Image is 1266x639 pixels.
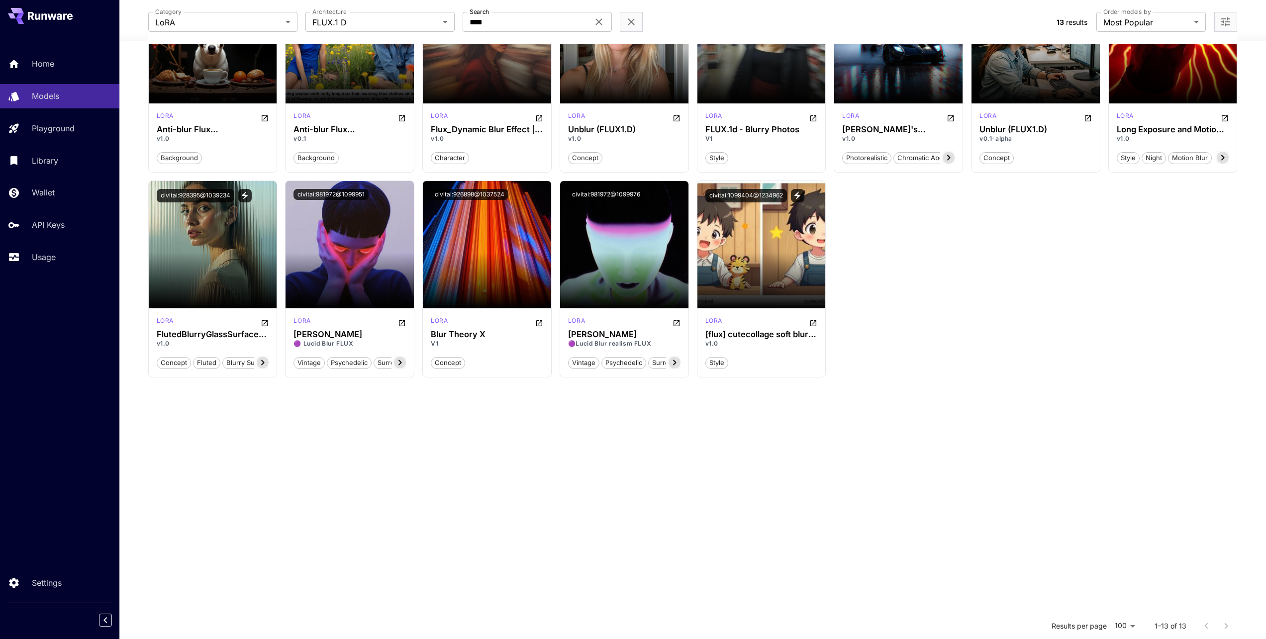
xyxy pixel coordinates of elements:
[157,339,269,348] p: v1.0
[431,339,543,348] p: V1
[1057,18,1064,26] span: 13
[1169,153,1211,163] span: motion blur
[894,153,967,163] span: chromatic aberration
[431,111,448,123] div: FLUX.1 D
[327,356,372,369] button: psychedelic
[979,111,996,123] div: FLUX.1 D
[157,358,191,368] span: concept
[1103,16,1190,28] span: Most Popular
[32,251,56,263] p: Usage
[312,7,346,16] label: Architecture
[106,611,119,629] div: Collapse sidebar
[157,330,269,339] h3: FlutedBlurryGlassSurface Style/Concept-FLUX-PAseer
[1221,111,1229,123] button: Open in CivitAI
[293,330,406,339] h3: [PERSON_NAME]
[568,339,681,348] p: 🟣Lucid Blur realism FLUX
[568,356,599,369] button: vintage
[157,153,201,163] span: background
[294,153,338,163] span: background
[374,358,413,368] span: surrealism
[32,186,55,198] p: Wallet
[431,111,448,120] p: lora
[157,111,174,123] div: FLUX.1 D
[431,316,448,328] div: FLUX.1 D
[157,125,269,134] div: Anti-blur Flux Lora
[842,111,859,123] div: FLUX.1 D
[293,316,310,328] div: FLUX.1 D
[809,111,817,123] button: Open in CivitAI
[568,330,681,339] div: Lucid Blur
[1117,153,1139,163] span: style
[293,151,339,164] button: background
[568,125,681,134] h3: Unblur (FLUX1.D)
[1043,239,1266,639] iframe: Chat Widget
[32,122,75,134] p: Playground
[705,316,722,328] div: FLUX.1 D
[32,577,62,589] p: Settings
[809,316,817,328] button: Open in CivitAI
[842,134,955,143] p: v1.0
[705,189,787,202] button: civitai:1099404@1234962
[470,7,489,16] label: Search
[673,111,681,123] button: Open in CivitAI
[261,316,269,328] button: Open in CivitAI
[979,151,1014,164] button: concept
[155,16,282,28] span: LoRA
[705,330,818,339] div: [flux] cutecollage soft blur and crayon texture
[705,134,818,143] p: V1
[431,151,469,164] button: character
[705,356,728,369] button: style
[569,153,602,163] span: concept
[1117,125,1229,134] div: Long Exposure and Motion Blur
[157,189,234,202] button: civitai:928395@1039234
[625,16,637,28] button: Clear filters (2)
[568,316,585,328] div: FLUX.1 D
[649,358,688,368] span: surrealism
[157,316,174,328] div: FLUX.1 D
[293,134,406,143] p: v0.1
[261,111,269,123] button: Open in CivitAI
[193,356,220,369] button: fluted
[568,330,681,339] h3: [PERSON_NAME]
[980,153,1013,163] span: concept
[1066,18,1087,26] span: results
[293,125,406,134] div: Anti-blur Flux Lora
[431,358,465,368] span: concept
[568,316,585,325] p: lora
[1220,16,1232,28] button: Open more filters
[1168,151,1212,164] button: motion blur
[705,316,722,325] p: lora
[535,316,543,328] button: Open in CivitAI
[568,189,644,200] button: civitai:981972@1099976
[222,356,275,369] button: blurry surface
[431,316,448,325] p: lora
[293,111,310,120] p: lora
[568,134,681,143] p: v1.0
[1117,151,1140,164] button: style
[535,111,543,123] button: Open in CivitAI
[791,189,804,202] button: View trigger words
[979,125,1092,134] h3: Unblur (FLUX1.D)
[601,356,646,369] button: psychedelic
[157,316,174,325] p: lora
[569,358,599,368] span: vintage
[842,111,859,120] p: lora
[706,153,728,163] span: style
[32,58,54,70] p: Home
[312,16,439,28] span: FLUX.1 D
[431,356,465,369] button: concept
[293,316,310,325] p: lora
[568,151,602,164] button: concept
[1084,111,1092,123] button: Open in CivitAI
[223,358,274,368] span: blurry surface
[842,125,955,134] h3: [PERSON_NAME]'s Chromatic Blur- Flux
[705,111,722,123] div: FLUX.1 D
[648,356,688,369] button: surrealism
[979,111,996,120] p: lora
[293,330,406,339] div: Lucid Blur
[705,125,818,134] h3: FLUX.1d - Blurry Photos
